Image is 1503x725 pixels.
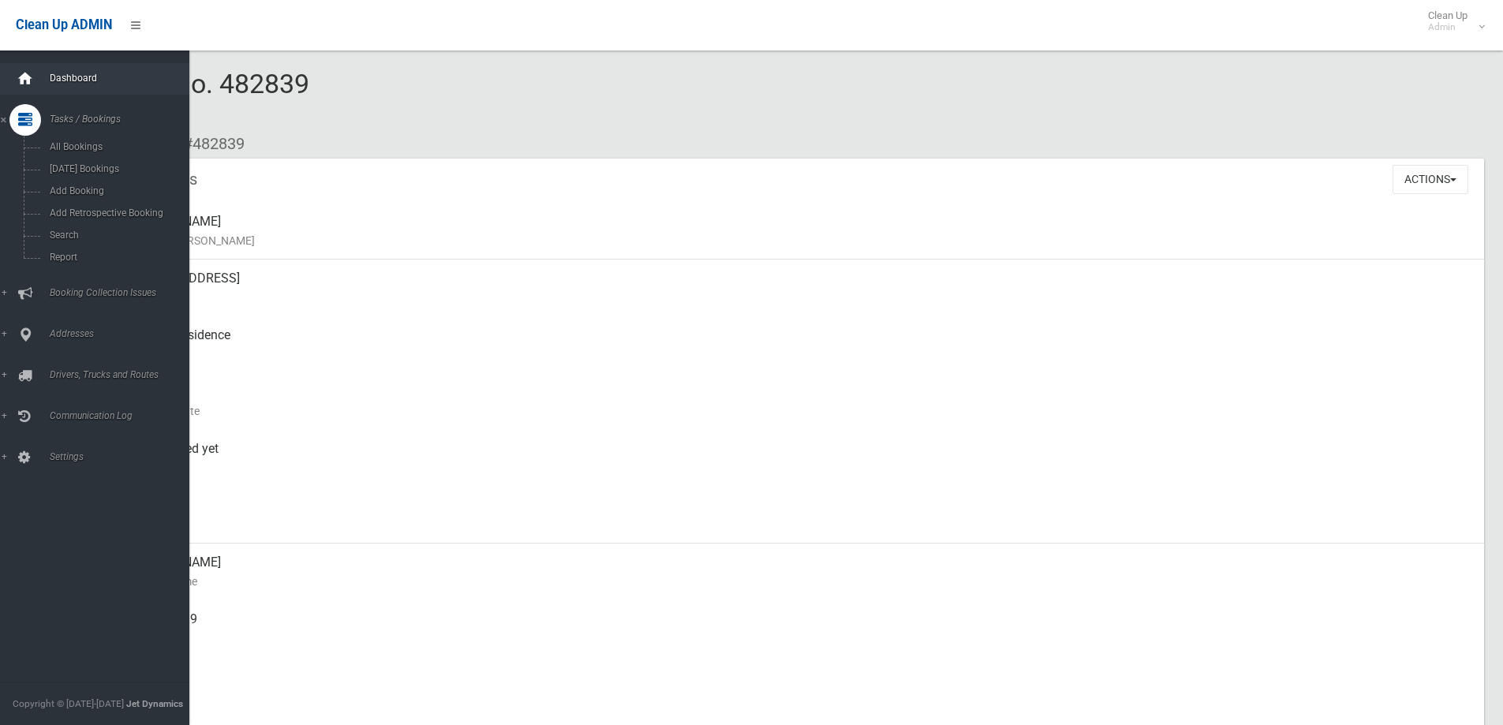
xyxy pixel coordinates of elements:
div: [DATE] [126,487,1471,544]
li: #482839 [172,129,245,159]
span: Add Booking [45,185,188,196]
div: [PERSON_NAME] [126,203,1471,260]
span: Addresses [45,328,201,339]
small: Admin [1428,21,1467,33]
span: Communication Log [45,410,201,421]
button: Actions [1393,165,1468,194]
div: Not collected yet [126,430,1471,487]
small: Landline [126,686,1471,704]
span: Drivers, Trucks and Routes [45,369,201,380]
span: Add Retrospective Booking [45,207,188,219]
span: Booking No. 482839 [69,68,309,129]
span: Copyright © [DATE]-[DATE] [13,698,124,709]
span: Clean Up ADMIN [16,17,112,32]
span: All Bookings [45,141,188,152]
small: Pickup Point [126,345,1471,364]
span: Booking Collection Issues [45,287,201,298]
span: Report [45,252,188,263]
div: [STREET_ADDRESS] [126,260,1471,316]
small: Collection Date [126,402,1471,420]
span: Settings [45,451,201,462]
span: Search [45,230,188,241]
small: Collected At [126,458,1471,477]
strong: Jet Dynamics [126,698,183,709]
div: [PERSON_NAME] [126,544,1471,600]
small: Name of [PERSON_NAME] [126,231,1471,250]
div: None given [126,657,1471,714]
div: 0404830999 [126,600,1471,657]
span: [DATE] Bookings [45,163,188,174]
div: [DATE] [126,373,1471,430]
small: Mobile [126,629,1471,648]
div: Front of Residence [126,316,1471,373]
span: Clean Up [1420,9,1483,33]
span: Tasks / Bookings [45,114,201,125]
small: Address [126,288,1471,307]
small: Contact Name [126,572,1471,591]
span: Dashboard [45,73,201,84]
small: Zone [126,515,1471,534]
